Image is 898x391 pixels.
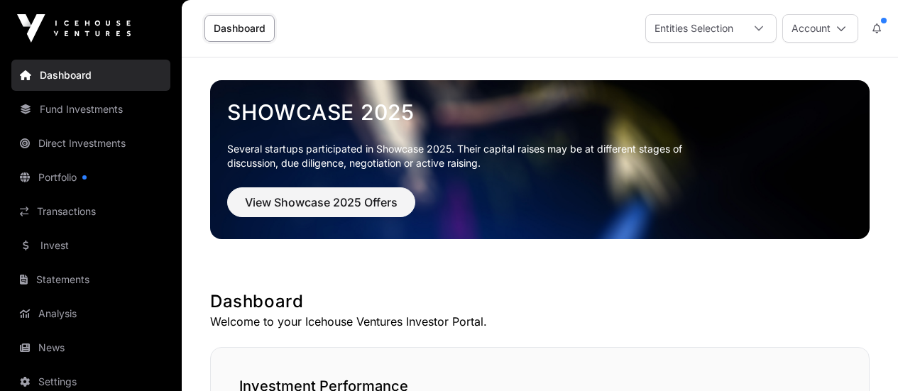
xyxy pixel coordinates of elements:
[646,15,742,42] div: Entities Selection
[11,162,170,193] a: Portfolio
[227,187,415,217] button: View Showcase 2025 Offers
[11,332,170,363] a: News
[11,94,170,125] a: Fund Investments
[227,142,704,170] p: Several startups participated in Showcase 2025. Their capital raises may be at different stages o...
[11,128,170,159] a: Direct Investments
[11,60,170,91] a: Dashboard
[11,264,170,295] a: Statements
[11,196,170,227] a: Transactions
[227,99,853,125] a: Showcase 2025
[210,290,870,313] h1: Dashboard
[11,298,170,329] a: Analysis
[245,194,398,211] span: View Showcase 2025 Offers
[17,14,131,43] img: Icehouse Ventures Logo
[782,14,858,43] button: Account
[11,230,170,261] a: Invest
[210,313,870,330] p: Welcome to your Icehouse Ventures Investor Portal.
[227,202,415,216] a: View Showcase 2025 Offers
[204,15,275,42] a: Dashboard
[210,80,870,239] img: Showcase 2025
